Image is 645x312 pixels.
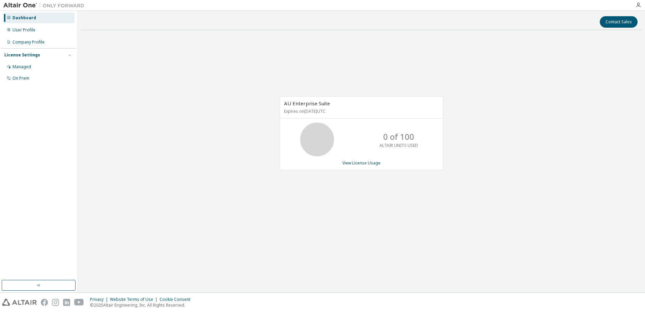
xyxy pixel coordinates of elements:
[63,299,70,306] img: linkedin.svg
[160,297,194,302] div: Cookie Consent
[380,142,418,148] p: ALTAIR UNITS USED
[41,299,48,306] img: facebook.svg
[600,16,638,28] button: Contact Sales
[2,299,37,306] img: altair_logo.svg
[284,100,330,107] span: AU Enterprise Suite
[12,40,45,45] div: Company Profile
[12,76,29,81] div: On Prem
[90,297,110,302] div: Privacy
[383,131,414,142] p: 0 of 100
[90,302,194,308] p: © 2025 Altair Engineering, Inc. All Rights Reserved.
[12,15,36,21] div: Dashboard
[52,299,59,306] img: instagram.svg
[12,64,31,70] div: Managed
[12,27,35,33] div: User Profile
[110,297,160,302] div: Website Terms of Use
[74,299,84,306] img: youtube.svg
[3,2,88,9] img: Altair One
[4,52,40,58] div: License Settings
[342,160,381,166] a: View License Usage
[284,108,437,114] p: Expires on [DATE] UTC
